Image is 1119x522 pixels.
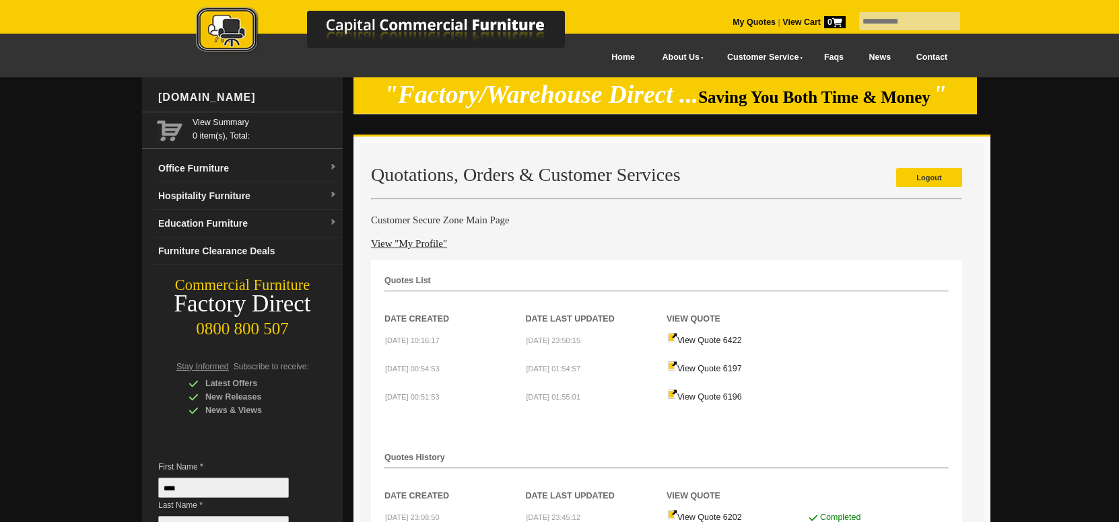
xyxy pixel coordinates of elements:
a: About Us [648,42,712,73]
a: Hospitality Furnituredropdown [153,182,343,210]
th: View Quote [667,292,808,326]
th: Date Last Updated [526,292,667,326]
small: [DATE] 10:16:17 [385,336,440,344]
span: Stay Informed [176,362,229,371]
div: News & Views [189,404,316,417]
small: [DATE] 23:45:12 [527,513,581,521]
img: Quote-icon [667,361,677,371]
h4: Customer Secure Zone Main Page [371,213,962,227]
a: View Quote 6202 [667,513,742,522]
span: Subscribe to receive: [234,362,309,371]
span: First Name * [158,460,309,474]
span: 0 item(s), Total: [193,116,337,141]
h2: Quotations, Orders & Customer Services [371,165,962,185]
th: Date Last Updated [526,469,667,502]
div: Commercial Furniture [142,276,343,295]
img: Capital Commercial Furniture Logo [159,7,630,56]
a: Logout [896,168,962,187]
a: News [856,42,904,73]
img: dropdown [329,219,337,227]
input: First Name * [158,478,289,498]
img: dropdown [329,191,337,199]
strong: Quotes List [384,276,431,285]
a: View Quote 6196 [667,392,742,402]
a: Education Furnituredropdown [153,210,343,237]
a: Customer Service [712,42,811,73]
img: Quote-icon [667,509,677,520]
img: dropdown [329,163,337,172]
div: Factory Direct [142,295,343,313]
th: Date Created [384,469,526,502]
em: " [932,81,947,108]
small: [DATE] 01:54:57 [527,365,581,373]
a: View Quote 6422 [667,336,742,345]
a: Faqs [811,42,856,73]
em: "Factory/Warehouse Direct ... [384,81,698,108]
small: [DATE] 23:50:15 [527,336,581,344]
a: View "My Profile" [371,238,447,249]
span: Last Name * [158,498,309,512]
img: Quote-icon [667,332,677,343]
div: Latest Offers [189,377,316,390]
a: View Cart0 [780,17,846,27]
th: View Quote [667,469,808,502]
div: 0800 800 507 [142,313,343,338]
img: Quote-icon [667,389,677,400]
strong: Quotes History [384,453,445,462]
span: 0 [824,16,846,28]
a: Contact [904,42,960,73]
div: [DOMAIN_NAME] [153,77,343,118]
small: [DATE] 23:08:50 [385,513,440,521]
a: My Quotes [733,17,776,27]
span: Completed [820,513,860,522]
span: Saving You Both Time & Money [698,88,930,106]
th: Date Created [384,292,526,326]
small: [DATE] 00:54:53 [385,365,440,373]
a: View Summary [193,116,337,129]
small: [DATE] 01:55:01 [527,393,581,401]
a: Capital Commercial Furniture Logo [159,7,630,60]
small: [DATE] 00:51:53 [385,393,440,401]
a: View Quote 6197 [667,364,742,373]
strong: View Cart [782,17,846,27]
a: Furniture Clearance Deals [153,237,343,265]
div: New Releases [189,390,316,404]
a: Office Furnituredropdown [153,155,343,182]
